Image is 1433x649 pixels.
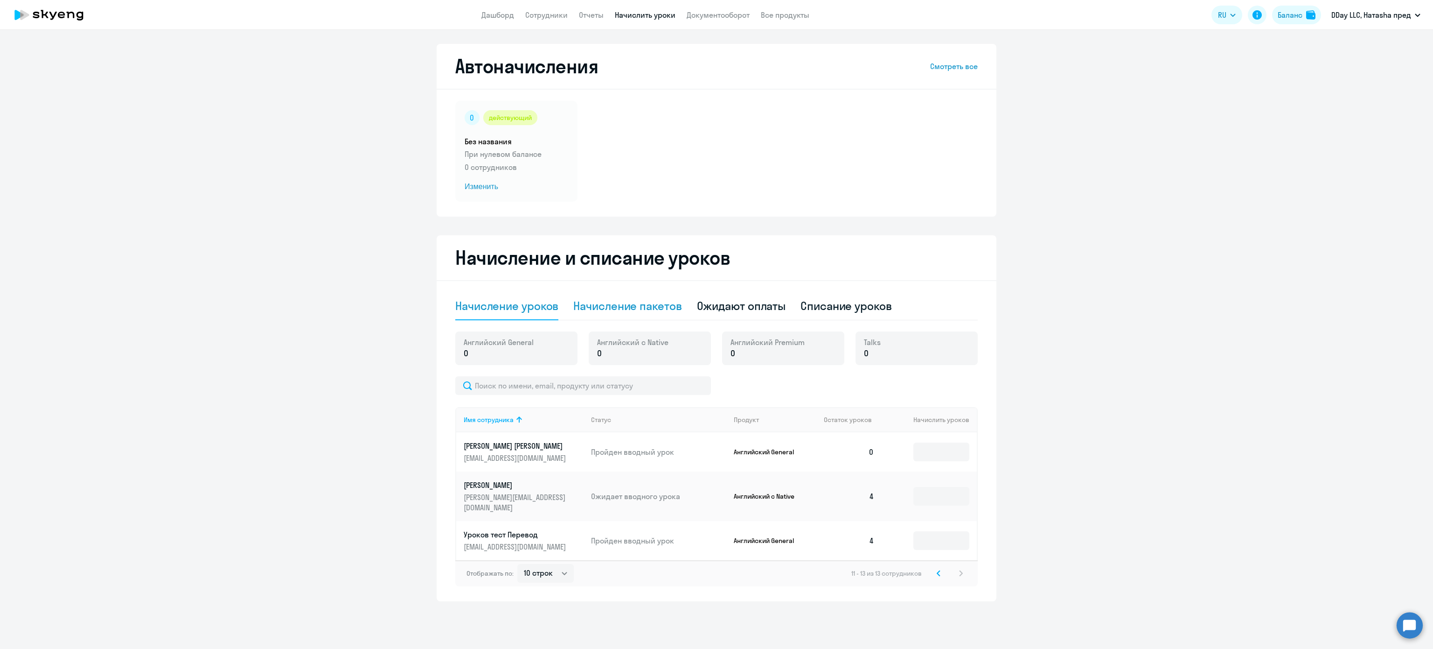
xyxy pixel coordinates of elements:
span: 0 [464,347,468,360]
span: Английский General [464,337,534,347]
span: Остаток уроков [824,416,872,424]
p: Пройден вводный урок [591,447,726,457]
span: Английский Premium [730,337,805,347]
div: Имя сотрудника [464,416,584,424]
p: [PERSON_NAME][EMAIL_ADDRESS][DOMAIN_NAME] [464,492,568,513]
span: Отображать по: [466,569,514,578]
span: Английский с Native [597,337,668,347]
h2: Автоначисления [455,55,598,78]
button: RU [1211,6,1242,24]
div: Продукт [734,416,759,424]
a: Отчеты [579,10,604,20]
td: 0 [816,432,882,472]
h5: Без названия [465,136,568,147]
div: Статус [591,416,611,424]
p: Английский General [734,536,804,545]
span: 0 [730,347,735,360]
p: [EMAIL_ADDRESS][DOMAIN_NAME] [464,453,568,463]
th: Начислить уроков [882,407,977,432]
span: Talks [864,337,881,347]
span: 11 - 13 из 13 сотрудников [851,569,922,578]
p: Ожидает вводного урока [591,491,726,501]
div: Баланс [1278,9,1302,21]
span: RU [1218,9,1226,21]
button: Балансbalance [1272,6,1321,24]
p: Уроков тест Перевод [464,529,568,540]
a: Сотрудники [525,10,568,20]
a: Уроков тест Перевод[EMAIL_ADDRESS][DOMAIN_NAME] [464,529,584,552]
div: действующий [483,110,537,125]
a: Документооборот [687,10,750,20]
p: Английский с Native [734,492,804,501]
p: При нулевом балансе [465,148,568,160]
p: 0 сотрудников [465,162,568,173]
div: Списание уроков [800,298,892,313]
td: 4 [816,472,882,521]
div: Остаток уроков [824,416,882,424]
div: Статус [591,416,726,424]
p: [PERSON_NAME] [PERSON_NAME] [464,441,568,451]
h2: Начисление и списание уроков [455,247,978,269]
p: [EMAIL_ADDRESS][DOMAIN_NAME] [464,542,568,552]
span: 0 [864,347,869,360]
p: [PERSON_NAME] [464,480,568,490]
div: Продукт [734,416,817,424]
p: Английский General [734,448,804,456]
a: Смотреть все [930,61,978,72]
a: [PERSON_NAME] [PERSON_NAME][EMAIL_ADDRESS][DOMAIN_NAME] [464,441,584,463]
img: balance [1306,10,1315,20]
div: Начисление пакетов [573,298,682,313]
div: Имя сотрудника [464,416,514,424]
input: Поиск по имени, email, продукту или статусу [455,376,711,395]
td: 4 [816,521,882,560]
p: Пройден вводный урок [591,536,726,546]
a: Начислить уроки [615,10,675,20]
span: 0 [597,347,602,360]
span: Изменить [465,181,568,192]
p: DDay LLC, Натаsha пред [1331,9,1411,21]
a: Дашборд [481,10,514,20]
div: Начисление уроков [455,298,558,313]
a: Все продукты [761,10,809,20]
div: Ожидают оплаты [697,298,786,313]
a: [PERSON_NAME][PERSON_NAME][EMAIL_ADDRESS][DOMAIN_NAME] [464,480,584,513]
button: DDay LLC, Натаsha пред [1327,4,1425,26]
